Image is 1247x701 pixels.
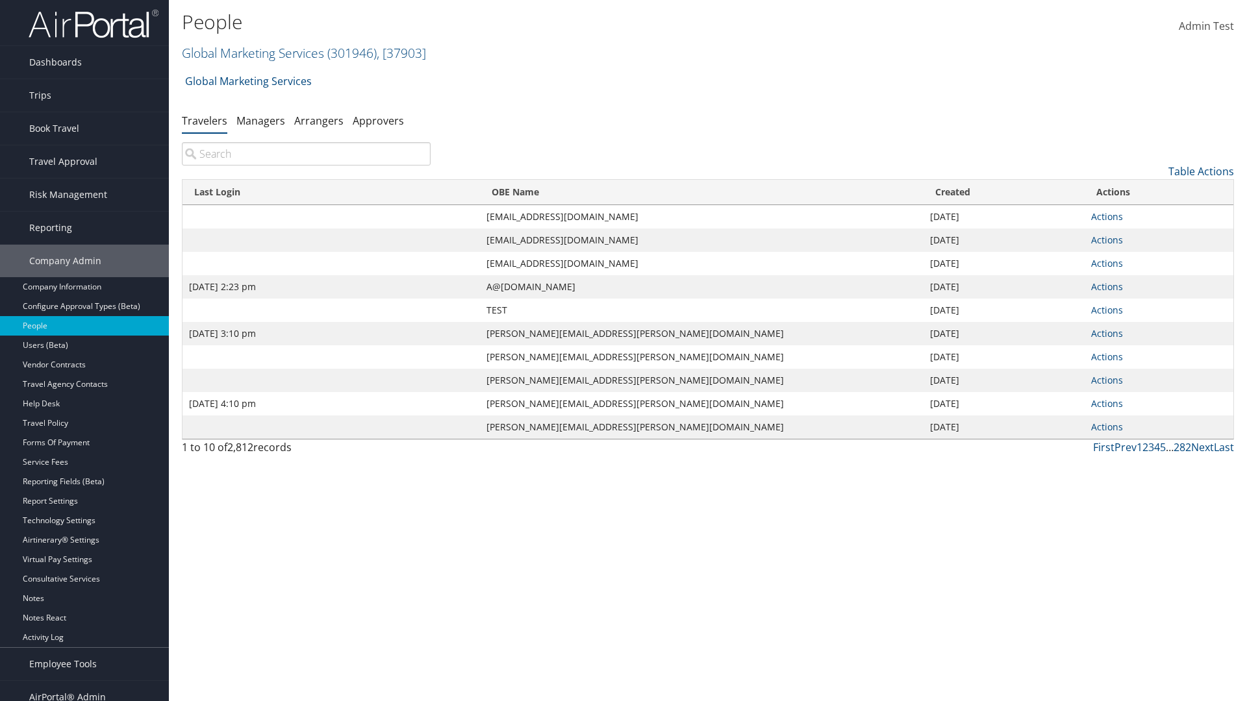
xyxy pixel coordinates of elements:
[29,8,158,39] img: airportal-logo.png
[480,345,924,369] td: [PERSON_NAME][EMAIL_ADDRESS][PERSON_NAME][DOMAIN_NAME]
[480,322,924,345] td: [PERSON_NAME][EMAIL_ADDRESS][PERSON_NAME][DOMAIN_NAME]
[480,180,924,205] th: OBE Name: activate to sort column ascending
[1091,210,1123,223] a: Actions
[480,228,924,252] td: [EMAIL_ADDRESS][DOMAIN_NAME]
[1091,374,1123,386] a: Actions
[1174,440,1191,454] a: 282
[227,440,253,454] span: 2,812
[480,299,924,322] td: TEST
[1160,440,1166,454] a: 5
[924,345,1085,369] td: [DATE]
[924,180,1085,205] th: Created: activate to sort column ascending
[1166,440,1174,454] span: …
[924,205,1085,228] td: [DATE]
[1179,6,1234,47] a: Admin Test
[182,114,227,128] a: Travelers
[183,392,480,415] td: [DATE] 4:10 pm
[1115,440,1137,454] a: Prev
[1091,421,1123,433] a: Actions
[924,228,1085,252] td: [DATE]
[1085,180,1233,205] th: Actions
[1168,164,1234,178] a: Table Actions
[185,68,312,94] a: Global Marketing Services
[1191,440,1214,454] a: Next
[29,46,82,79] span: Dashboards
[294,114,344,128] a: Arrangers
[924,322,1085,345] td: [DATE]
[182,439,431,461] div: 1 to 10 of records
[236,114,285,128] a: Managers
[1142,440,1148,454] a: 2
[1091,280,1123,293] a: Actions
[1091,327,1123,339] a: Actions
[353,114,404,128] a: Approvers
[182,8,883,36] h1: People
[327,44,377,62] span: ( 301946 )
[1091,397,1123,410] a: Actions
[924,252,1085,275] td: [DATE]
[1093,440,1115,454] a: First
[924,415,1085,439] td: [DATE]
[1091,304,1123,316] a: Actions
[1137,440,1142,454] a: 1
[29,145,97,178] span: Travel Approval
[29,245,101,277] span: Company Admin
[924,275,1085,299] td: [DATE]
[183,275,480,299] td: [DATE] 2:23 pm
[1179,19,1234,33] span: Admin Test
[29,648,97,680] span: Employee Tools
[1154,440,1160,454] a: 4
[1091,350,1123,363] a: Actions
[182,142,431,166] input: Search
[480,415,924,439] td: [PERSON_NAME][EMAIL_ADDRESS][PERSON_NAME][DOMAIN_NAME]
[29,112,79,145] span: Book Travel
[29,178,107,211] span: Risk Management
[924,299,1085,322] td: [DATE]
[183,322,480,345] td: [DATE] 3:10 pm
[1091,257,1123,269] a: Actions
[480,392,924,415] td: [PERSON_NAME][EMAIL_ADDRESS][PERSON_NAME][DOMAIN_NAME]
[1214,440,1234,454] a: Last
[924,392,1085,415] td: [DATE]
[183,180,480,205] th: Last Login: activate to sort column ascending
[1091,234,1123,246] a: Actions
[29,79,51,112] span: Trips
[377,44,426,62] span: , [ 37903 ]
[480,205,924,228] td: [EMAIL_ADDRESS][DOMAIN_NAME]
[480,369,924,392] td: [PERSON_NAME][EMAIL_ADDRESS][PERSON_NAME][DOMAIN_NAME]
[1148,440,1154,454] a: 3
[480,275,924,299] td: A@[DOMAIN_NAME]
[29,212,72,244] span: Reporting
[924,369,1085,392] td: [DATE]
[480,252,924,275] td: [EMAIL_ADDRESS][DOMAIN_NAME]
[182,44,426,62] a: Global Marketing Services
